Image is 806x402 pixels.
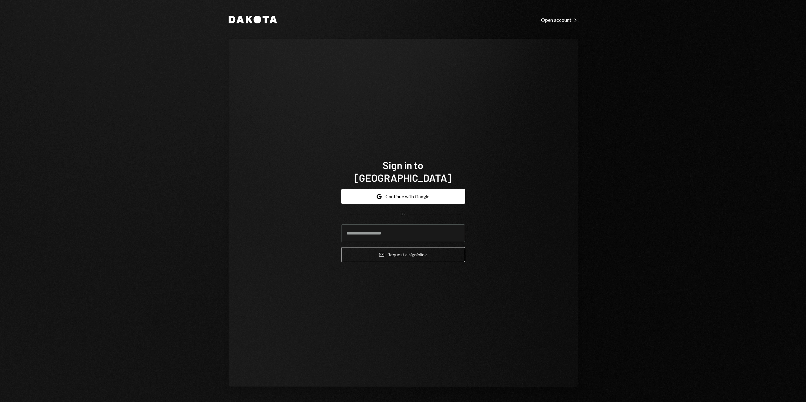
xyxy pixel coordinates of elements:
[541,17,578,23] div: Open account
[341,189,465,204] button: Continue with Google
[541,16,578,23] a: Open account
[341,247,465,262] button: Request a signinlink
[400,211,406,217] div: OR
[341,159,465,184] h1: Sign in to [GEOGRAPHIC_DATA]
